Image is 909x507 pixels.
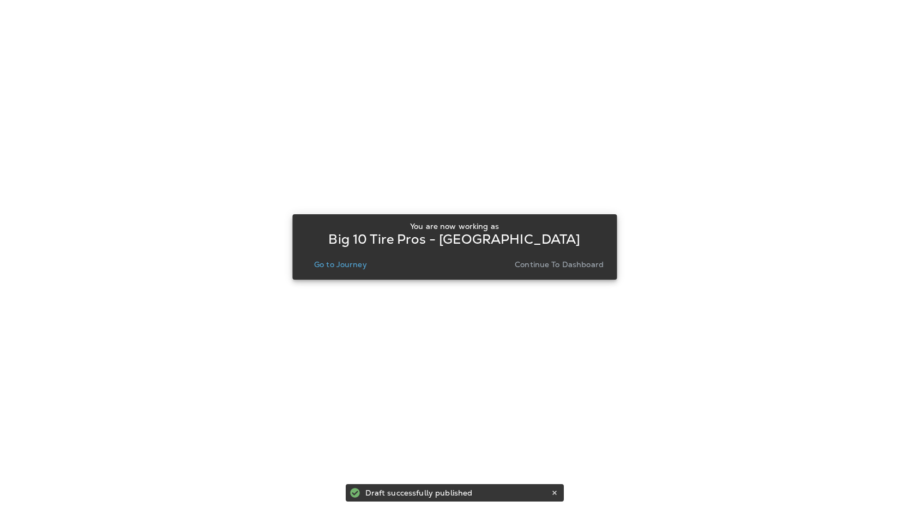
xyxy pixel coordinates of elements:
button: Continue to Dashboard [510,257,608,272]
p: Continue to Dashboard [515,260,604,269]
div: Draft successfully published [365,484,549,502]
p: You are now working as [410,222,499,231]
button: Go to Journey [310,257,371,272]
p: Big 10 Tire Pros - [GEOGRAPHIC_DATA] [328,235,580,244]
p: Go to Journey [314,260,367,269]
